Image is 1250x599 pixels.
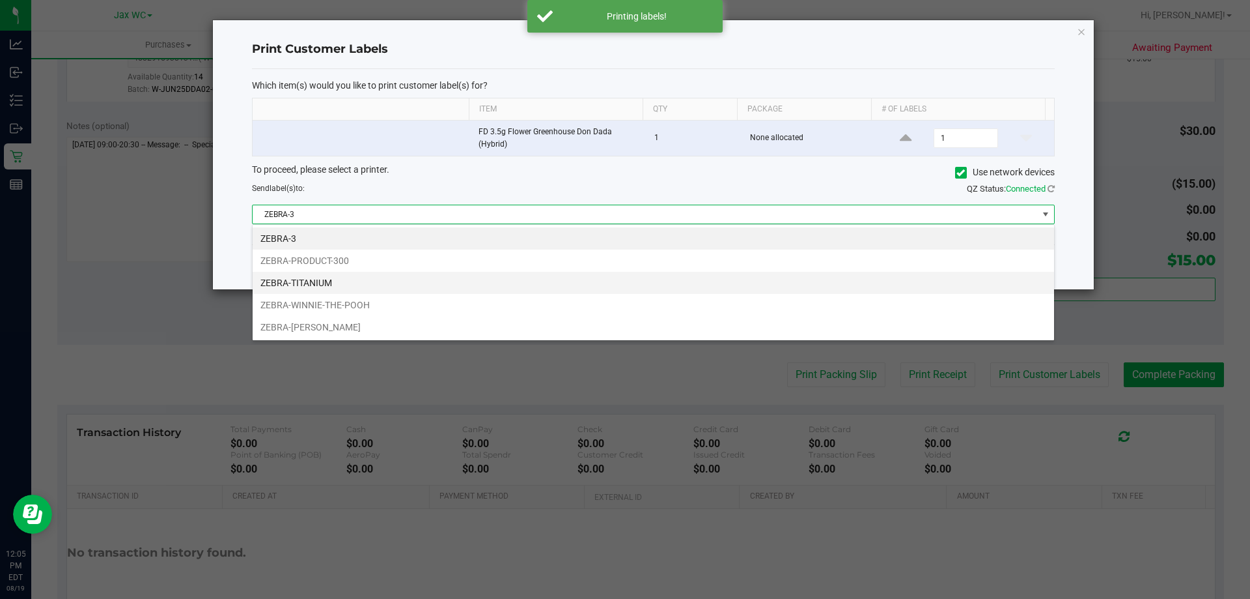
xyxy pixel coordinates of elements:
th: Qty [643,98,737,121]
span: QZ Status: [967,184,1055,194]
span: label(s) [270,184,296,193]
span: ZEBRA-3 [253,205,1038,224]
span: Send to: [252,184,305,193]
div: Printing labels! [560,10,713,23]
th: # of labels [871,98,1045,121]
h4: Print Customer Labels [252,41,1055,58]
td: 1 [646,121,742,156]
th: Item [469,98,643,121]
label: Use network devices [955,166,1055,179]
p: Which item(s) would you like to print customer label(s) for? [252,80,1055,91]
li: ZEBRA-PRODUCT-300 [253,250,1054,272]
li: ZEBRA-TITANIUM [253,272,1054,294]
span: Connected [1006,184,1046,194]
li: ZEBRA-3 [253,227,1054,250]
iframe: Resource center [13,495,52,534]
td: FD 3.5g Flower Greenhouse Don Dada (Hybrid) [471,121,646,156]
td: None allocated [742,121,878,156]
li: ZEBRA-WINNIE-THE-POOH [253,294,1054,316]
div: To proceed, please select a printer. [242,163,1064,183]
li: ZEBRA-[PERSON_NAME] [253,316,1054,338]
th: Package [737,98,871,121]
